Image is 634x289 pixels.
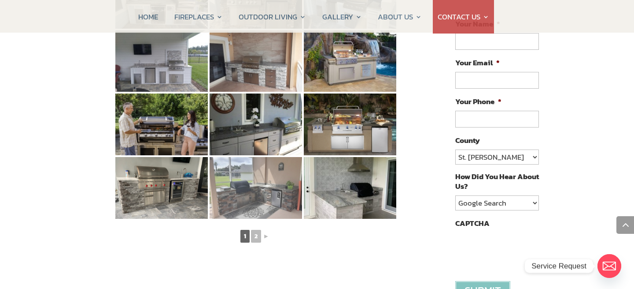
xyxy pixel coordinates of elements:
[597,254,621,278] a: Email
[210,94,302,155] img: 19
[304,157,396,219] img: 23
[455,233,589,267] iframe: reCAPTCHA
[210,157,302,219] img: 22
[455,135,480,145] label: County
[210,30,302,92] img: 16
[262,231,270,242] a: ►
[304,30,396,92] img: 17
[455,58,500,68] label: Your Email
[304,94,396,155] img: 20
[455,218,490,228] label: CAPTCHA
[115,30,208,92] img: 15
[115,157,208,219] img: 21
[455,172,539,191] label: How Did You Hear About Us?
[115,94,208,155] img: 18
[251,230,261,243] a: 2
[240,230,250,243] span: 1
[455,97,501,106] label: Your Phone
